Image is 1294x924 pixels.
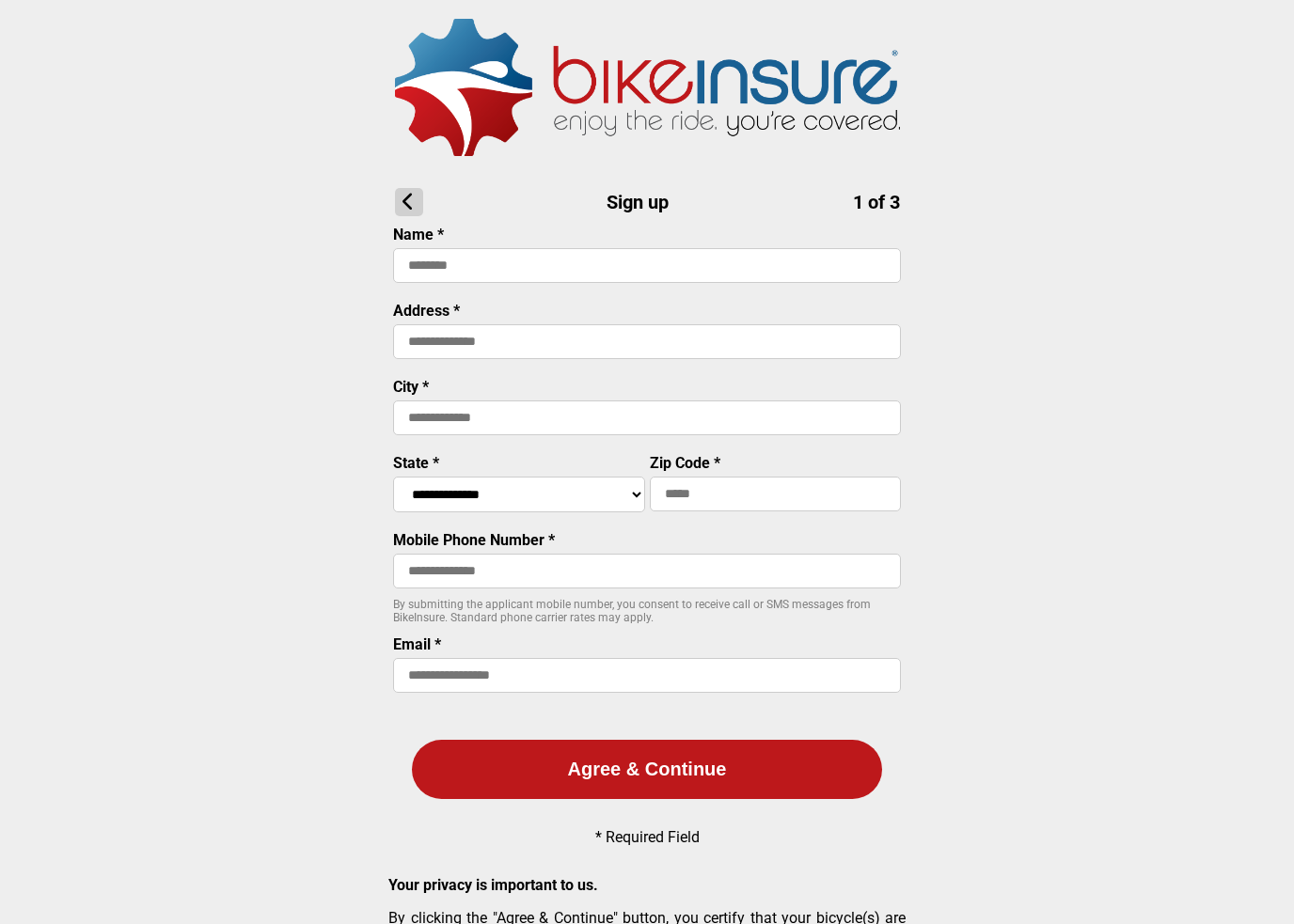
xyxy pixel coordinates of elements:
[393,226,444,243] label: Name *
[393,531,555,549] label: Mobile Phone Number *
[393,454,439,472] label: State *
[388,876,598,894] strong: Your privacy is important to us.
[853,191,900,213] span: 1 of 3
[393,302,460,320] label: Address *
[395,188,900,216] h1: Sign up
[393,378,429,396] label: City *
[393,635,441,653] label: Email *
[595,828,700,846] p: * Required Field
[412,740,882,799] button: Agree & Continue
[393,598,901,624] p: By submitting the applicant mobile number, you consent to receive call or SMS messages from BikeI...
[650,454,720,472] label: Zip Code *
